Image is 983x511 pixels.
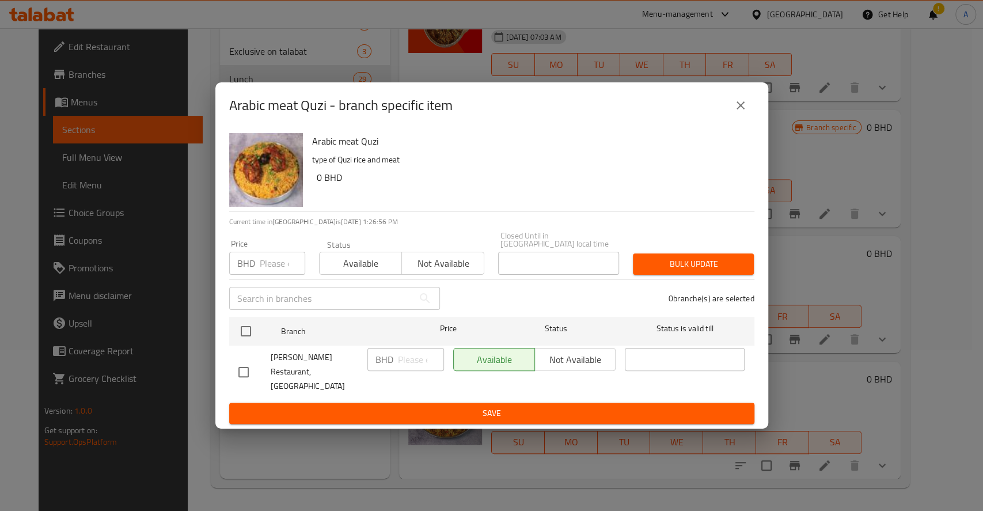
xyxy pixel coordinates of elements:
button: Available [319,252,402,275]
input: Please enter price [398,348,444,371]
button: Bulk update [633,253,754,275]
input: Search in branches [229,287,413,310]
span: Status is valid till [625,321,745,336]
button: Not available [401,252,484,275]
button: close [727,92,754,119]
span: Available [324,255,397,272]
span: Status [496,321,616,336]
p: type of Quzi rice and meat [312,153,745,167]
span: Not available [407,255,480,272]
span: Bulk update [642,257,745,271]
h2: Arabic meat Quzi - branch specific item [229,96,453,115]
h6: 0 BHD [317,169,745,186]
input: Please enter price [260,252,305,275]
p: BHD [375,353,393,366]
span: Price [410,321,487,336]
span: [PERSON_NAME] Restaurant, [GEOGRAPHIC_DATA] [271,350,358,393]
p: BHD [237,256,255,270]
span: Save [238,406,745,421]
h6: Arabic meat Quzi [312,133,745,149]
img: Arabic meat Quzi [229,133,303,207]
p: 0 branche(s) are selected [669,293,754,304]
p: Current time in [GEOGRAPHIC_DATA] is [DATE] 1:26:56 PM [229,217,754,227]
button: Save [229,403,754,424]
span: Branch [281,324,401,339]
